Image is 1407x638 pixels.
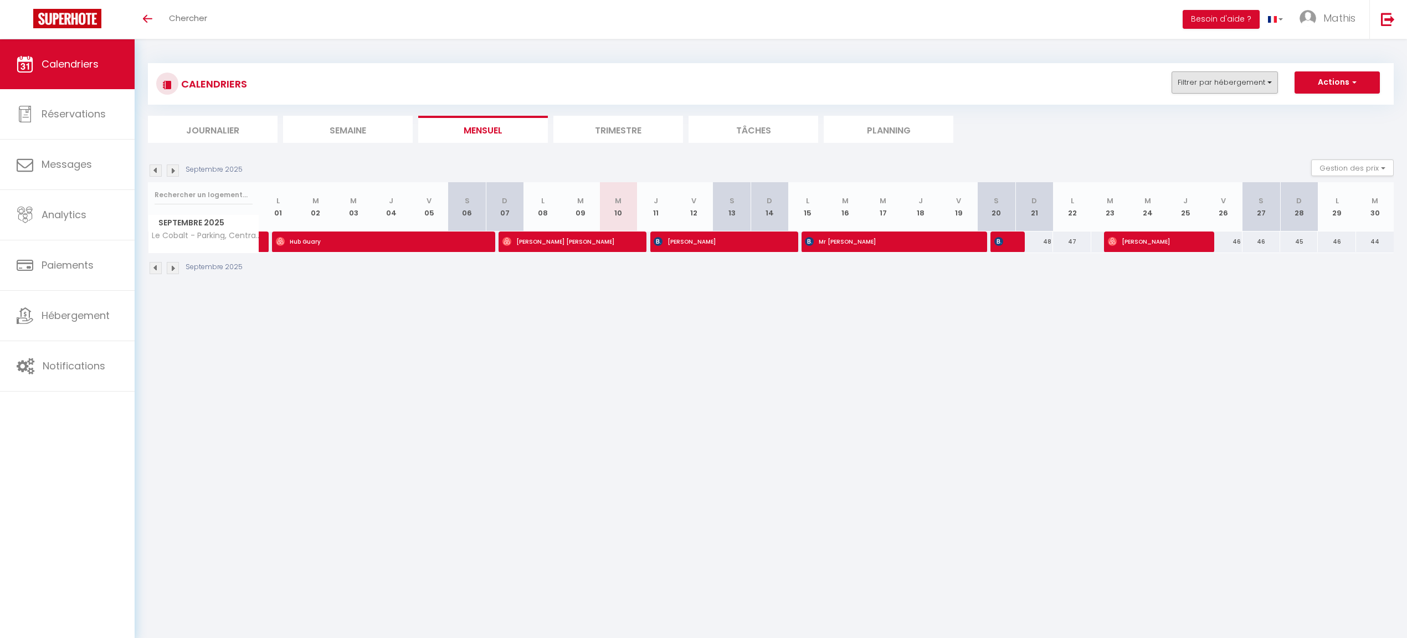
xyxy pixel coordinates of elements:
th: 01 [259,182,297,231]
abbr: V [956,195,961,206]
li: Tâches [689,116,818,143]
abbr: S [730,195,735,206]
img: Super Booking [33,9,101,28]
abbr: L [1336,195,1339,206]
abbr: S [465,195,470,206]
th: 26 [1205,182,1242,231]
span: Messages [42,157,92,171]
button: Gestion des prix [1311,159,1394,176]
span: Le Cobalt - Parking, Central & Spacieux [150,231,261,240]
span: [PERSON_NAME] [994,231,1007,252]
span: Chercher [169,12,207,24]
th: 21 [1015,182,1053,231]
th: 23 [1091,182,1129,231]
th: 04 [372,182,410,231]
abbr: M [842,195,849,206]
abbr: M [350,195,357,206]
span: Septembre 2025 [148,215,259,231]
th: 06 [448,182,486,231]
abbr: J [918,195,923,206]
div: 45 [1280,231,1318,252]
div: 46 [1242,231,1280,252]
div: 48 [1015,231,1053,252]
p: Septembre 2025 [186,262,243,272]
th: 19 [940,182,978,231]
abbr: D [1296,195,1302,206]
li: Journalier [148,116,278,143]
abbr: L [276,195,280,206]
abbr: M [1372,195,1378,206]
li: Semaine [283,116,413,143]
button: Actions [1295,71,1380,94]
button: Besoin d'aide ? [1183,10,1260,29]
abbr: M [312,195,319,206]
th: 24 [1129,182,1167,231]
span: Analytics [42,208,86,222]
th: 12 [675,182,713,231]
th: 29 [1318,182,1355,231]
span: Paiements [42,258,94,272]
span: Notifications [43,359,105,373]
th: 13 [713,182,751,231]
th: 07 [486,182,523,231]
span: Calendriers [42,57,99,71]
button: Filtrer par hébergement [1172,71,1278,94]
abbr: V [1221,195,1226,206]
abbr: V [427,195,432,206]
img: ... [1300,10,1316,27]
abbr: J [389,195,393,206]
abbr: D [767,195,772,206]
th: 14 [751,182,788,231]
p: Septembre 2025 [186,164,243,175]
li: Trimestre [553,116,683,143]
span: [PERSON_NAME] [654,231,779,252]
th: 02 [297,182,335,231]
th: 27 [1242,182,1280,231]
div: 46 [1318,231,1355,252]
span: Mathis [1323,11,1355,25]
th: 10 [599,182,637,231]
th: 30 [1356,182,1394,231]
abbr: J [654,195,658,206]
th: 16 [826,182,864,231]
abbr: M [880,195,886,206]
abbr: L [806,195,809,206]
th: 20 [978,182,1015,231]
li: Mensuel [418,116,548,143]
abbr: L [1071,195,1074,206]
abbr: J [1183,195,1188,206]
abbr: D [1031,195,1037,206]
abbr: M [1107,195,1113,206]
span: Hub Guary [276,231,477,252]
div: 47 [1053,231,1091,252]
th: 03 [335,182,372,231]
th: 11 [637,182,675,231]
button: Ouvrir le widget de chat LiveChat [9,4,42,38]
img: logout [1381,12,1395,26]
th: 28 [1280,182,1318,231]
th: 22 [1053,182,1091,231]
div: 44 [1356,231,1394,252]
abbr: M [1144,195,1151,206]
span: Réservations [42,107,106,121]
span: [PERSON_NAME] [PERSON_NAME] [502,231,628,252]
th: 15 [788,182,826,231]
th: 18 [902,182,939,231]
th: 05 [410,182,448,231]
th: 25 [1167,182,1204,231]
th: 09 [562,182,599,231]
span: Mr [PERSON_NAME] [805,231,968,252]
h3: CALENDRIERS [178,71,247,96]
th: 17 [864,182,902,231]
input: Rechercher un logement... [155,185,253,205]
abbr: M [615,195,622,206]
div: 46 [1205,231,1242,252]
abbr: M [577,195,584,206]
span: Hébergement [42,308,110,322]
li: Planning [824,116,953,143]
abbr: V [691,195,696,206]
abbr: L [541,195,545,206]
span: [PERSON_NAME] [1108,231,1196,252]
abbr: S [1259,195,1264,206]
abbr: S [994,195,999,206]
